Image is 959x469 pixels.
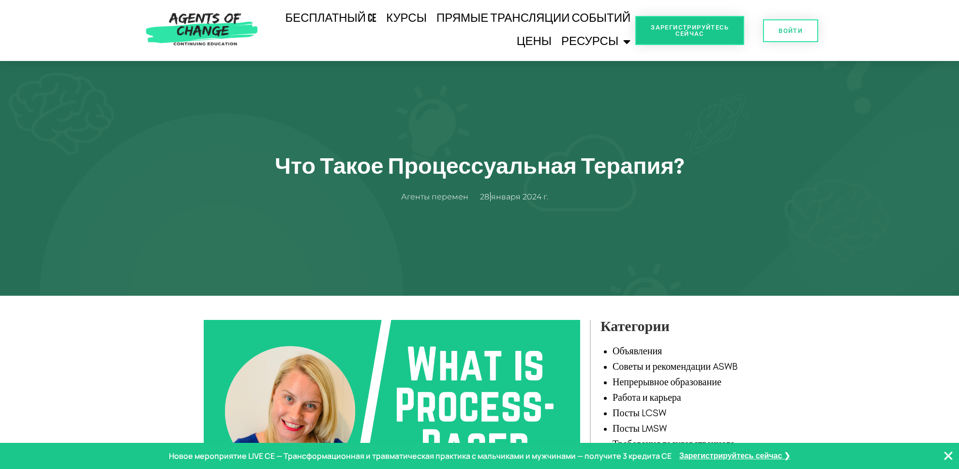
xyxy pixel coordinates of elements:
[169,451,672,461] font: Новое мероприятие LIVE CE — Трансформационная и травматическая практика с мальчиками и мужчинами ...
[613,423,667,434] a: Посты LMSW
[613,361,738,372] a: Советы и рекомендации ASWB
[512,30,556,54] a: Цены
[381,7,432,30] a: Курсы
[561,34,618,48] font: Ресурсы
[432,7,635,30] a: Прямые трансляции событий
[275,152,684,180] font: Что такое процессуальная терапия?
[436,11,630,25] font: Прямые трансляции событий
[263,7,635,54] nav: Меню
[480,192,548,201] font: 28 января 2024 г.
[401,190,478,204] a: Агенты перемен
[401,192,468,201] font: Агенты перемен
[517,34,552,48] font: Цены
[779,27,803,34] font: ВОЙТИ
[763,19,818,42] a: ВОЙТИ
[613,376,721,388] a: Непрерывное образование
[679,450,791,461] font: Зарегистрируйтесь сейчас ❯
[613,438,735,465] a: Требования государственного лицензирования
[480,190,558,204] a: 28 января 2024 г.
[386,11,427,25] font: Курсы
[556,30,635,54] a: Ресурсы
[285,11,376,25] font: Бесплатный CE
[651,24,729,37] font: Зарегистрируйтесь сейчас
[943,450,954,462] button: Закрыть баннер
[600,318,670,335] font: Категории
[613,345,662,357] a: Объявления
[280,7,381,30] a: Бесплатный CE
[613,407,666,419] a: Посты LCSW
[635,16,744,45] a: Зарегистрируйтесь сейчас
[613,392,681,403] a: Работа и карьера
[679,449,791,463] a: Зарегистрируйтесь сейчас ❯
